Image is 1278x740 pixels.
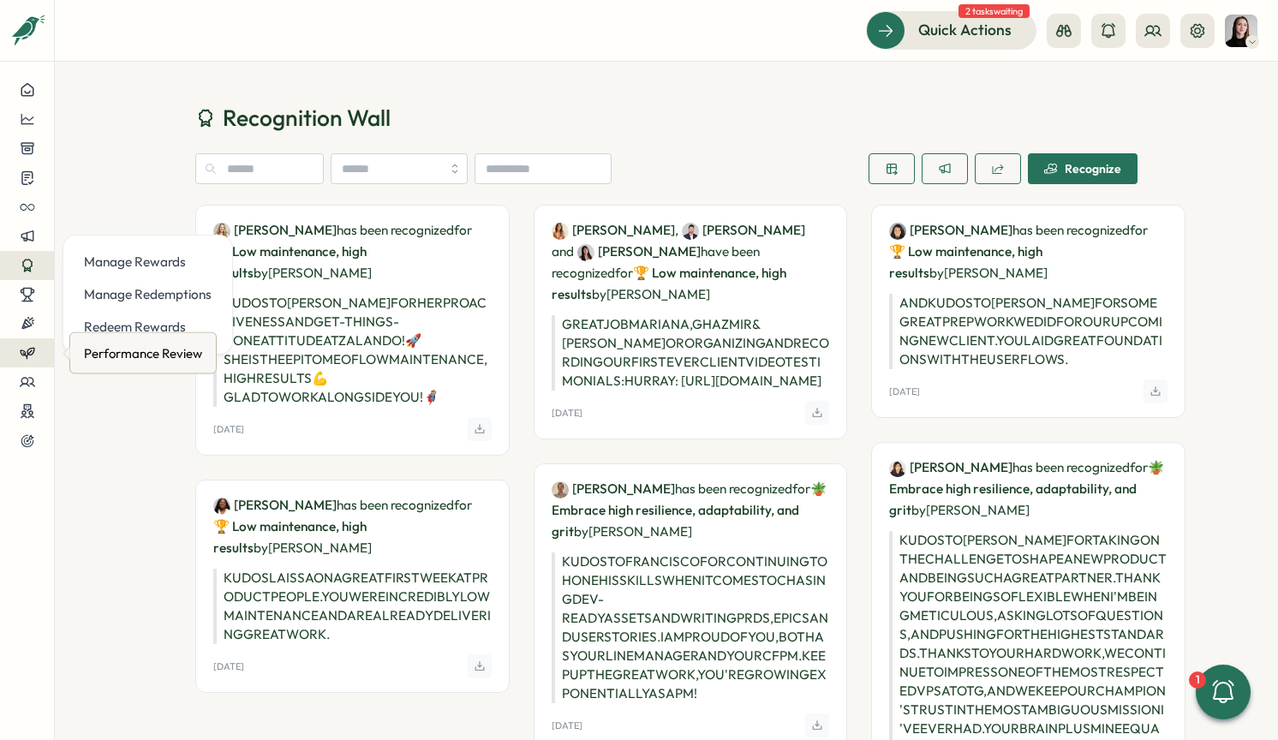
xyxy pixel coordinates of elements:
span: for [454,497,472,513]
p: has been recognized by [PERSON_NAME] [889,457,1168,522]
button: Quick Actions [866,11,1036,49]
a: Zara Malik[PERSON_NAME] [889,459,1012,478]
a: Francisco Afonso[PERSON_NAME] [552,480,675,498]
img: Sarah McEwan [213,223,230,240]
a: Mariana Silva[PERSON_NAME] [552,221,675,240]
p: [DATE] [213,661,244,672]
p: has been recognized by [PERSON_NAME] [213,494,492,558]
a: Angelina Costa[PERSON_NAME] [889,221,1012,240]
span: for [1130,460,1148,476]
span: 🏆 Low maintenance, high results [552,265,786,302]
span: for [454,222,472,238]
p: [DATE] [552,408,582,419]
p: has been recognized by [PERSON_NAME] [213,219,492,283]
span: Recognition Wall [223,103,391,133]
span: 🏆 Low maintenance, high results [213,243,367,281]
img: Ghazmir Mansur [682,223,699,240]
a: Andrea Lopez[PERSON_NAME] [577,242,701,261]
p: KUDOS LAISSA ON A GREAT FIRST WEEK AT PRODUCT PEOPLE. YOU WERE INCREDIBLY LOW MAINTENANCE AND ARE... [213,569,492,644]
p: have been recognized by [PERSON_NAME] [552,219,830,305]
img: Angelina Costa [889,223,906,240]
img: Zara Malik [889,461,906,478]
img: Laissa Duclos [213,498,230,515]
a: Sarah McEwan[PERSON_NAME] [213,221,337,240]
span: 2 tasks waiting [958,4,1030,18]
span: for [1130,222,1148,238]
a: Ghazmir Mansur[PERSON_NAME] [682,221,805,240]
a: Redeem Rewards [77,311,218,343]
span: and [552,242,574,261]
div: Performance Review [81,340,206,367]
span: 🏆 Low maintenance, high results [213,518,367,556]
span: 🪴 Embrace high resilience, adaptability, and grit [552,480,827,540]
p: has been recognized by [PERSON_NAME] [552,478,830,542]
p: [DATE] [213,424,244,435]
span: 🪴 Embrace high resilience, adaptability, and grit [889,460,1164,519]
div: Recognize [1044,162,1121,176]
p: KUDOS TO FRANCISCO FOR CONTINUING TO HONE HIS SKILLS WHEN IT COMES TO CHASING DEV-READY ASSETS AN... [552,552,830,703]
img: Francisco Afonso [552,481,569,498]
p: [DATE] [552,720,582,731]
div: Redeem Rewards [84,318,212,337]
div: Manage Redemptions [84,285,212,304]
img: Andrea Lopez [577,244,594,261]
span: 🏆 Low maintenance, high results [889,243,1042,281]
p: GREAT JOB MARIANA, GHAZMIR & [PERSON_NAME] OR ORGANIZING AND RECORDING OUR FIRST EVER CLIENT VIDE... [552,315,830,391]
p: AND KUDOS TO [PERSON_NAME] FOR SOME GREAT PREP WORK WE DID FOR OUR UPCOMING NEW CLIENT. YOU LAID ... [889,294,1168,369]
span: for [615,265,633,281]
p: has been recognized by [PERSON_NAME] [889,219,1168,283]
span: Quick Actions [918,19,1012,41]
img: Mariana Silva [552,223,569,240]
a: Laissa Duclos[PERSON_NAME] [213,496,337,515]
span: for [792,480,810,497]
p: KUDOS TO [PERSON_NAME] FOR HER PROACTIVENESS AND GET-THINGS-DONE ATTITUDE AT ZALANDO! 🚀 SHE IS TH... [213,294,492,407]
button: Recognize [1028,153,1138,184]
div: Manage Rewards [84,253,212,272]
a: Manage Rewards [77,246,218,278]
button: 1 [1196,665,1251,719]
div: 1 [1189,671,1206,689]
span: , [675,219,805,241]
a: Manage Redemptions [77,278,218,311]
img: Elena Ladushyna [1225,15,1257,47]
p: [DATE] [889,386,920,397]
